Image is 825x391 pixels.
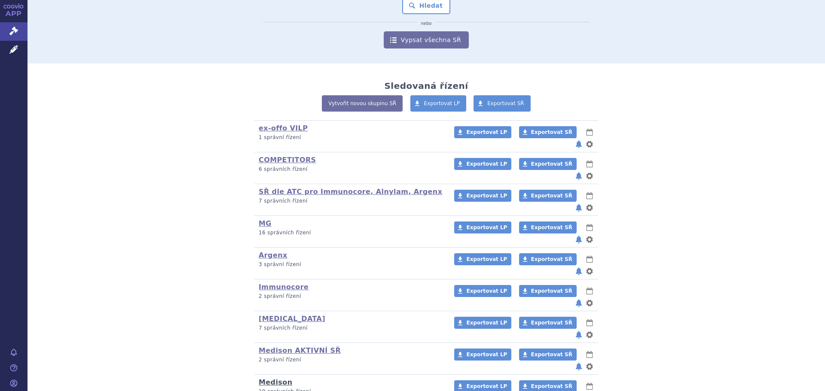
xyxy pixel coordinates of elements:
[585,349,594,360] button: lhůty
[454,317,511,329] a: Exportovat LP
[466,224,507,230] span: Exportovat LP
[519,253,577,265] a: Exportovat SŘ
[259,283,309,291] a: Immunocore
[574,171,583,181] button: notifikace
[585,254,594,264] button: lhůty
[259,219,272,227] a: MG
[259,166,443,173] p: 6 správních řízení
[384,81,468,91] h2: Sledovaná řízení
[574,361,583,372] button: notifikace
[259,293,443,300] p: 2 správní řízení
[466,288,507,294] span: Exportovat LP
[466,383,507,389] span: Exportovat LP
[259,324,443,332] p: 7 správních řízení
[585,286,594,296] button: lhůty
[454,221,511,233] a: Exportovat LP
[259,229,443,236] p: 16 správních řízení
[531,256,572,262] span: Exportovat SŘ
[454,126,511,138] a: Exportovat LP
[454,158,511,170] a: Exportovat LP
[384,31,469,48] a: Vypsat všechna SŘ
[259,156,316,164] a: COMPETITORS
[531,129,572,135] span: Exportovat SŘ
[259,346,341,355] a: Medison AKTIVNÍ SŘ
[259,134,443,141] p: 1 správní řízení
[585,127,594,137] button: lhůty
[259,197,443,205] p: 7 správních řízení
[410,95,467,112] a: Exportovat LP
[585,191,594,201] button: lhůty
[466,193,507,199] span: Exportovat LP
[574,266,583,276] button: notifikace
[519,317,577,329] a: Exportovat SŘ
[585,298,594,308] button: nastavení
[417,21,436,26] i: nebo
[474,95,531,112] a: Exportovat SŘ
[519,285,577,297] a: Exportovat SŘ
[585,222,594,233] button: lhůty
[259,356,443,364] p: 2 správní řízení
[259,251,287,259] a: Argenx
[585,234,594,245] button: nastavení
[531,352,572,358] span: Exportovat SŘ
[585,139,594,149] button: nastavení
[466,161,507,167] span: Exportovat LP
[585,266,594,276] button: nastavení
[585,318,594,328] button: lhůty
[466,320,507,326] span: Exportovat LP
[574,330,583,340] button: notifikace
[585,159,594,169] button: lhůty
[466,256,507,262] span: Exportovat LP
[531,193,572,199] span: Exportovat SŘ
[519,349,577,361] a: Exportovat SŘ
[487,100,524,106] span: Exportovat SŘ
[585,203,594,213] button: nastavení
[574,234,583,245] button: notifikace
[322,95,403,112] a: Vytvořit novou skupinu SŘ
[574,298,583,308] button: notifikace
[259,188,442,196] a: SŘ dle ATC pro Immunocore, Alnylam, Argenx
[466,352,507,358] span: Exportovat LP
[466,129,507,135] span: Exportovat LP
[454,349,511,361] a: Exportovat LP
[519,158,577,170] a: Exportovat SŘ
[531,224,572,230] span: Exportovat SŘ
[519,190,577,202] a: Exportovat SŘ
[531,161,572,167] span: Exportovat SŘ
[531,383,572,389] span: Exportovat SŘ
[519,221,577,233] a: Exportovat SŘ
[424,100,460,106] span: Exportovat LP
[259,261,443,268] p: 3 správní řízení
[259,124,308,132] a: ex-offo VILP
[585,171,594,181] button: nastavení
[585,361,594,372] button: nastavení
[454,285,511,297] a: Exportovat LP
[574,139,583,149] button: notifikace
[585,330,594,340] button: nastavení
[519,126,577,138] a: Exportovat SŘ
[574,203,583,213] button: notifikace
[531,320,572,326] span: Exportovat SŘ
[531,288,572,294] span: Exportovat SŘ
[259,378,292,386] a: Medison
[454,190,511,202] a: Exportovat LP
[454,253,511,265] a: Exportovat LP
[259,315,325,323] a: [MEDICAL_DATA]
